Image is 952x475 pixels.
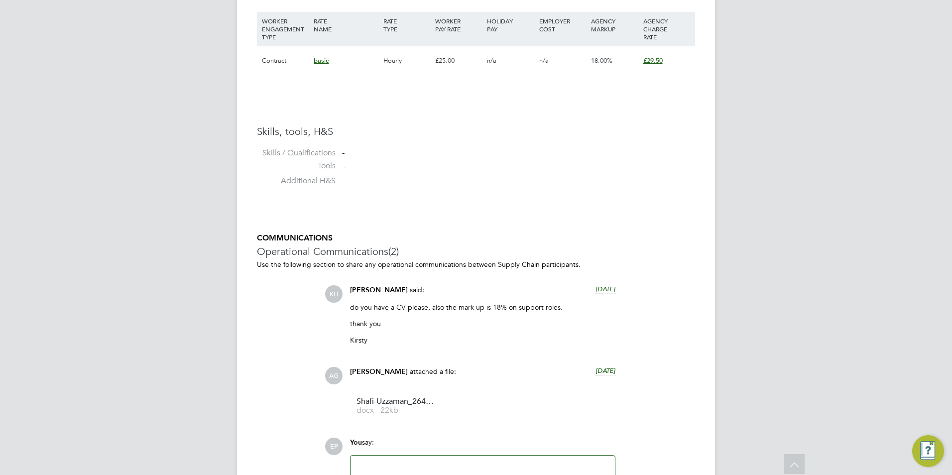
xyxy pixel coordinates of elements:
[357,407,436,414] span: docx - 22kb
[381,46,433,75] div: Hourly
[257,245,695,258] h3: Operational Communications
[643,56,663,65] span: £29.50
[350,303,615,312] p: do you have a CV please, also the mark up is 18% on support roles.
[259,12,311,46] div: WORKER ENGAGEMENT TYPE
[257,161,336,171] label: Tools
[591,56,612,65] span: 18.00%
[357,398,436,414] a: Shafi-Uzzaman_26474744 docx - 22kb
[257,233,695,243] h5: COMMUNICATIONS
[259,46,311,75] div: Contract
[537,12,589,38] div: EMPLOYER COST
[350,336,615,345] p: Kirsty
[381,12,433,38] div: RATE TYPE
[589,12,640,38] div: AGENCY MARKUP
[641,12,693,46] div: AGENCY CHARGE RATE
[410,285,424,294] span: said:
[325,367,343,384] span: AG
[912,435,944,467] button: Engage Resource Center
[350,438,615,455] div: say:
[311,12,380,38] div: RATE NAME
[257,148,336,158] label: Skills / Qualifications
[595,366,615,375] span: [DATE]
[487,56,496,65] span: n/a
[433,46,484,75] div: £25.00
[344,176,346,186] span: -
[350,319,615,328] p: thank you
[342,148,695,158] div: -
[357,398,436,405] span: Shafi-Uzzaman_26474744
[257,125,695,138] h3: Skills, tools, H&S
[433,12,484,38] div: WORKER PAY RATE
[539,56,549,65] span: n/a
[350,438,362,447] span: You
[344,161,346,171] span: -
[325,438,343,455] span: EP
[595,285,615,293] span: [DATE]
[388,245,399,258] span: (2)
[484,12,536,38] div: HOLIDAY PAY
[350,286,408,294] span: [PERSON_NAME]
[350,367,408,376] span: [PERSON_NAME]
[325,285,343,303] span: KH
[314,56,329,65] span: basic
[257,260,695,269] p: Use the following section to share any operational communications between Supply Chain participants.
[257,176,336,186] label: Additional H&S
[410,367,456,376] span: attached a file:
